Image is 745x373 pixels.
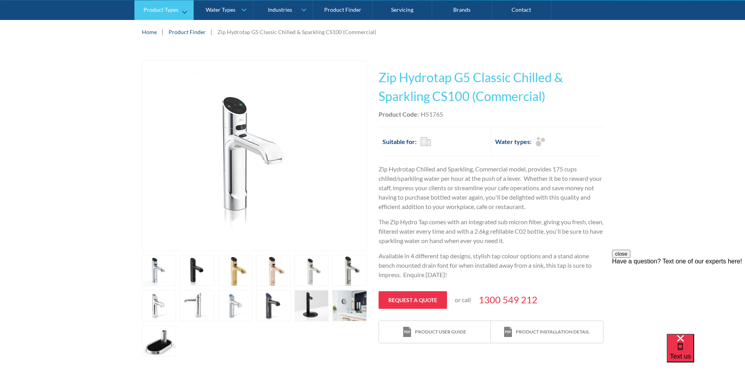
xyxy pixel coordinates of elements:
strong: Product Code: [379,110,419,118]
a: print iconProduct user guide [379,321,491,343]
p: The Zip Hydro Tap comes with an integrated sub micron filter, giving you fresh, clean, filtered w... [379,217,603,245]
div: Zip Hydrotap G5 Classic Chilled & Sparkling CS100 (Commercial) [217,28,376,36]
div: Product user guide [415,328,466,335]
a: Home [142,28,157,36]
iframe: podium webchat widget prompt [612,250,745,344]
p: or call [455,295,471,305]
h2: Water types: [495,137,531,146]
a: open lightbox [294,255,329,286]
a: open lightbox [180,255,214,286]
div: | [210,27,214,36]
a: open lightbox [142,325,176,357]
a: open lightbox [142,290,176,321]
a: open lightbox [294,290,329,321]
a: 1300 549 212 [479,293,537,307]
div: H51765 [421,110,443,119]
a: print iconProduct installation detail [491,321,603,343]
div: Product Types [144,6,178,13]
a: Request a quote [379,291,447,309]
a: open lightbox [218,290,253,321]
img: print icon [403,327,411,337]
a: open lightbox [180,290,214,321]
div: Water Types [206,6,235,13]
a: open lightbox [142,255,176,286]
h2: Suitable for: [382,137,416,146]
a: open lightbox [256,255,291,286]
div: Industries [268,6,292,13]
a: open lightbox [332,290,367,321]
div: Product installation detail [516,328,589,335]
iframe: podium webchat widget bubble [667,334,745,373]
p: Available in 4 different tap designs, stylish tap colour options and a stand alone bench mounted ... [379,251,603,279]
a: open lightbox [218,255,253,286]
p: Zip Hydrotap Chilled and Sparkling, Commercial model, provides 175 cups chilled/sparkling water p... [379,164,603,211]
img: print icon [504,327,512,337]
a: open lightbox [256,290,291,321]
a: Product Finder [169,28,206,36]
h1: Zip Hydrotap G5 Classic Chilled & Sparkling CS100 (Commercial) [379,68,603,106]
a: open lightbox [332,255,367,286]
div: | [161,27,165,36]
img: Zip Hydrotap G5 Classic Chilled & Sparkling CS100 (Commercial) [177,61,332,250]
a: open lightbox [142,60,367,251]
